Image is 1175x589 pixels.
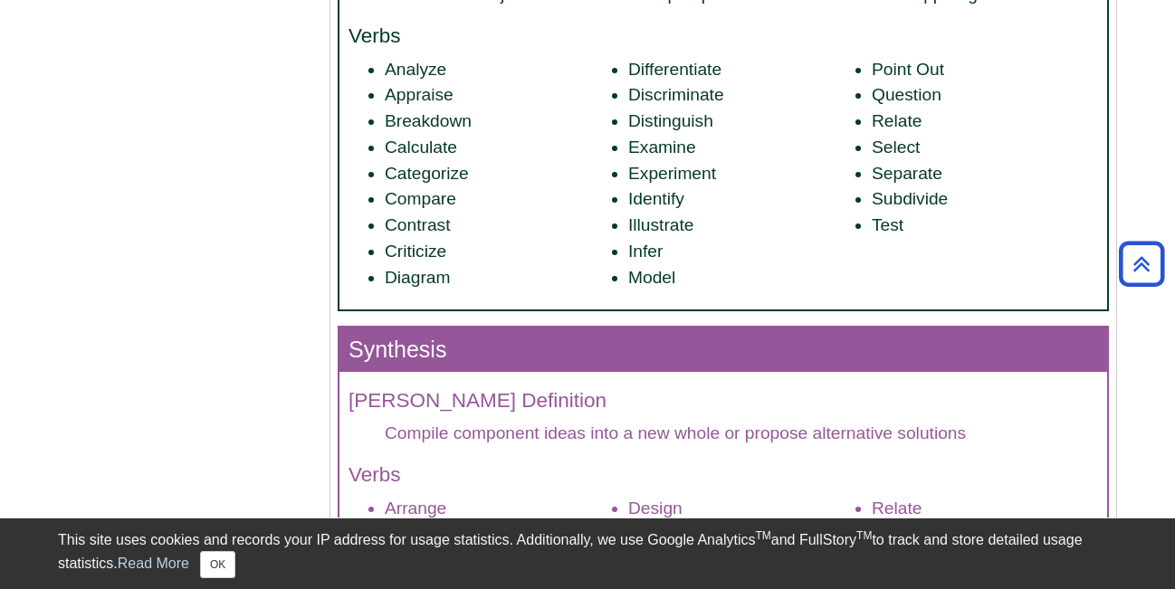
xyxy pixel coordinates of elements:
[872,186,1098,213] li: Subdivide
[339,328,1107,372] h3: Synthesis
[385,186,611,213] li: Compare
[872,161,1098,187] li: Separate
[872,82,1098,109] li: Question
[385,265,611,291] li: Diagram
[1113,252,1170,276] a: Back to Top
[872,135,1098,161] li: Select
[872,496,1098,522] li: Relate
[628,57,855,83] li: Differentiate
[628,161,855,187] li: Experiment
[628,135,855,161] li: Examine
[58,529,1117,578] div: This site uses cookies and records your IP address for usage statistics. Additionally, we use Goo...
[349,464,1098,487] h4: Verbs
[385,421,1098,445] dd: Compile component ideas into a new whole or propose alternative solutions
[628,109,855,135] li: Distinguish
[628,186,855,213] li: Identify
[628,496,855,522] li: Design
[349,390,1098,413] h4: [PERSON_NAME] Definition
[872,213,1098,239] li: Test
[118,556,189,571] a: Read More
[872,109,1098,135] li: Relate
[385,213,611,239] li: Contrast
[385,239,611,265] li: Criticize
[349,25,1098,48] h4: Verbs
[628,239,855,265] li: Infer
[628,82,855,109] li: Discriminate
[628,265,855,291] li: Model
[856,529,872,542] sup: TM
[628,213,855,239] li: Illustrate
[385,82,611,109] li: Appraise
[755,529,770,542] sup: TM
[385,57,611,83] li: Analyze
[385,496,611,522] li: Arrange
[385,161,611,187] li: Categorize
[385,135,611,161] li: Calculate
[200,551,235,578] button: Close
[385,109,611,135] li: Breakdown
[872,57,1098,83] li: Point Out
